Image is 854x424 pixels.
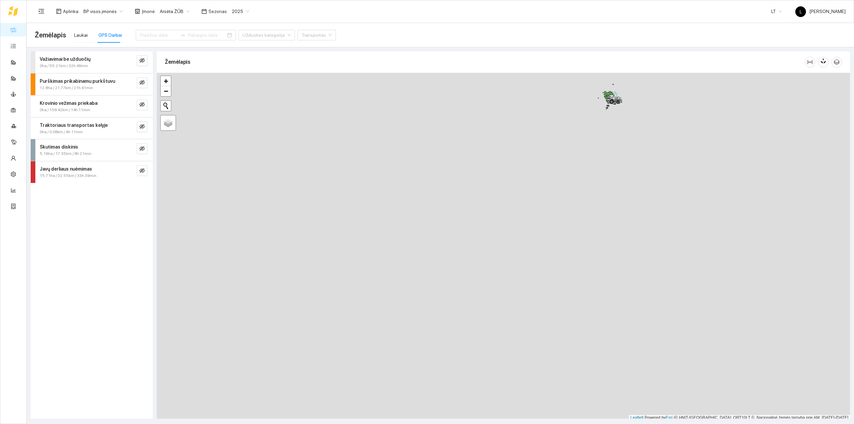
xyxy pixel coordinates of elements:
[795,9,846,14] span: [PERSON_NAME]
[164,77,168,85] span: +
[63,8,79,15] span: Aplinka :
[40,151,91,157] span: 5.16ha / 17.35km / 8h 21min
[139,124,145,130] span: eye-invisible
[31,161,153,183] div: Javų derliaus nuėmimas15.71ha / 32.55km / 33h 39mineye-invisible
[208,8,228,15] span: Sezonas :
[40,123,108,128] strong: Traktoriaus transportas kelyje
[161,116,175,130] a: Layers
[140,31,177,39] input: Pradžios data
[674,415,675,420] span: |
[165,52,805,71] div: Žemėlapis
[40,63,88,69] span: 0ha / 55.21km / 32h 46min
[135,9,140,14] span: shop
[40,144,78,150] strong: Skutimas diskinis
[161,76,171,86] a: Zoom in
[40,107,90,113] span: 0ha / 158.42km / 14h 11min
[800,6,802,17] span: L
[629,415,850,421] div: | Powered by © HNIT-[GEOGRAPHIC_DATA]; ORT10LT ©, Nacionalinė žemės tarnyba prie AM, [DATE]-[DATE]
[180,32,185,38] span: to
[40,129,83,135] span: 0ha / 0.08km / 4h 11min
[139,102,145,108] span: eye-invisible
[40,100,97,106] strong: Krovinio vežimas priekaba
[40,173,96,179] span: 15.71ha / 32.55km / 33h 39min
[56,9,61,14] span: layout
[31,73,153,95] div: Purškimas prikabinamu purkštuvu12.8ha / 21.77km / 21h 41mineye-invisible
[137,55,147,66] button: eye-invisible
[40,78,115,84] strong: Purškimas prikabinamu purkštuvu
[137,165,147,176] button: eye-invisible
[666,415,673,420] a: Esri
[180,32,185,38] span: swap-right
[40,56,90,62] strong: Važiavimai be užduočių
[137,99,147,110] button: eye-invisible
[139,146,145,152] span: eye-invisible
[805,59,815,65] span: column-width
[137,77,147,88] button: eye-invisible
[142,8,156,15] span: Įmonė :
[139,168,145,174] span: eye-invisible
[38,8,44,14] span: menu-unfold
[31,118,153,139] div: Traktoriaus transportas kelyje0ha / 0.08km / 4h 11mineye-invisible
[31,51,153,73] div: Važiavimai be užduočių0ha / 55.21km / 32h 46mineye-invisible
[137,122,147,132] button: eye-invisible
[40,85,93,91] span: 12.8ha / 21.77km / 21h 41min
[771,6,782,16] span: LT
[188,31,226,39] input: Pabaigos data
[98,31,122,39] div: GPS Darbai
[805,57,815,67] button: column-width
[31,139,153,161] div: Skutimas diskinis5.16ha / 17.35km / 8h 21mineye-invisible
[201,9,207,14] span: calendar
[139,80,145,86] span: eye-invisible
[35,5,48,18] button: menu-unfold
[137,143,147,154] button: eye-invisible
[160,6,189,16] span: Arsėta ŽŪB
[139,58,145,64] span: eye-invisible
[83,6,123,16] span: BP visos įmonės
[35,30,66,40] span: Žemėlapis
[40,166,92,172] strong: Javų derliaus nuėmimas
[232,6,249,16] span: 2025
[164,87,168,95] span: −
[630,415,643,420] a: Leaflet
[161,101,171,111] button: Initiate a new search
[31,95,153,117] div: Krovinio vežimas priekaba0ha / 158.42km / 14h 11mineye-invisible
[161,86,171,96] a: Zoom out
[74,31,88,39] div: Laukai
